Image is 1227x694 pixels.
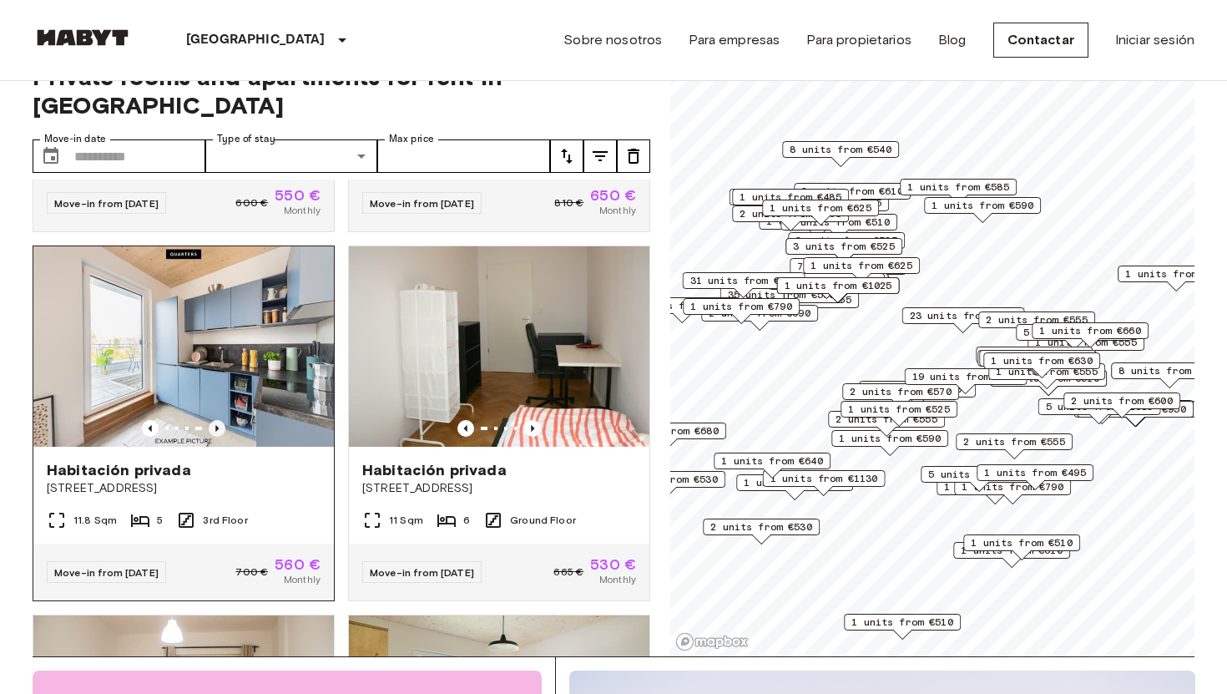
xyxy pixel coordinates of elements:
span: Monthly [284,203,321,218]
span: 1 units from €790 [690,299,792,314]
span: 5 units from €590 [928,467,1030,482]
span: 560 € [275,557,321,572]
span: 1 units from €625 [810,258,912,273]
a: Para empresas [689,30,780,50]
span: 2 units from €610 [801,184,903,199]
div: Map marker [703,519,820,545]
span: 1 units from €640 [721,453,823,469]
span: 5 units from €1085 [1046,399,1154,414]
div: Map marker [956,433,1073,459]
button: tune [583,139,617,173]
button: tune [550,139,583,173]
span: 810 € [554,195,583,210]
div: Map marker [782,141,899,167]
button: Previous image [457,420,474,437]
span: [STREET_ADDRESS] [362,480,636,497]
a: Blog [938,30,967,50]
span: 665 € [553,565,583,580]
span: 2 units from €570 [850,384,952,399]
div: Map marker [900,179,1017,205]
span: 1 units from €510 [971,535,1073,550]
label: Max price [389,132,434,146]
div: Map marker [785,238,902,264]
label: Type of stay [217,132,275,146]
span: 4 units from €530 [616,472,718,487]
div: Map marker [762,200,879,225]
a: Sobre nosotros [563,30,662,50]
div: Map marker [978,312,1095,337]
label: Move-in date [44,132,106,146]
span: Monthly [599,572,636,587]
span: 1 units from €610 [961,543,1063,558]
div: Map marker [1063,393,1180,418]
span: 3 units from €525 [793,239,895,254]
span: 1 units from €1025 [785,278,892,293]
div: Map marker [788,232,905,258]
span: 1 units from €495 [984,465,1086,480]
div: Map marker [859,381,976,407]
span: 550 € [275,188,321,203]
div: Map marker [905,368,1028,394]
span: 1 units from €1130 [770,471,878,486]
span: 3rd Floor [203,513,247,528]
div: Map marker [977,350,1094,376]
span: 2 units from €555 [836,412,937,427]
span: 2 units from €530 [710,519,812,534]
span: 600 € [235,195,268,210]
a: Marketing picture of unit DE-01-029-02MPrevious imagePrevious imageHabitación privada[STREET_ADDR... [348,246,650,601]
span: 3 units from €605 [866,382,968,397]
div: Map marker [803,257,920,283]
div: Map marker [842,383,959,409]
span: 19 units from €575 [912,369,1020,384]
a: Para propietarios [806,30,911,50]
span: 23 units from €530 [910,308,1017,323]
span: 5 units from €950 [1084,402,1186,417]
span: 11 Sqm [389,513,423,528]
span: [STREET_ADDRESS] [47,480,321,497]
a: Iniciar sesión [1115,30,1194,50]
span: 2 units from €600 [1071,393,1173,408]
span: Move-in from [DATE] [54,197,159,210]
div: Map marker [794,183,911,209]
span: Monthly [284,572,321,587]
div: Map marker [977,464,1093,490]
img: Habyt [33,29,133,46]
span: Move-in from [DATE] [370,197,474,210]
div: Map marker [732,205,849,231]
span: 1 units from €625 [770,200,871,215]
span: 31 units from €570 [690,273,798,288]
span: 2 units from €555 [986,312,1088,327]
span: Habitación privada [47,460,191,480]
span: Habitación privada [362,460,507,480]
div: Map marker [983,352,1100,378]
span: 1 units from €485 [740,190,841,205]
span: 1 units from €590 [839,431,941,446]
span: 700 € [235,565,268,580]
div: Map marker [763,470,886,496]
div: Map marker [1038,398,1161,424]
div: Map marker [1016,324,1133,350]
div: Map marker [921,466,1038,492]
span: 8 units from €540 [790,142,891,157]
div: Map marker [732,189,849,215]
div: Map marker [828,411,945,437]
img: Marketing picture of unit DE-01-029-02M [349,246,649,447]
button: Previous image [524,420,541,437]
span: 1 units from €980 [1125,266,1227,281]
span: 1 units from €660 [631,298,733,313]
a: Mapbox logo [675,632,749,651]
span: Ground Floor [510,513,576,528]
div: Map marker [736,474,853,500]
div: Map marker [730,189,852,215]
span: 1 units from €525 [848,402,950,417]
span: 2 units from €690 [709,306,810,321]
span: 5 units from €660 [1023,325,1125,340]
span: Private rooms and apartments for rent in [GEOGRAPHIC_DATA] [33,63,650,119]
div: Map marker [683,272,805,298]
span: 2 units from €555 [963,434,1065,449]
div: Map marker [714,453,831,479]
div: Map marker [841,401,957,427]
button: Choose date [34,139,68,173]
div: Map marker [790,258,906,284]
canvas: Map [670,43,1194,656]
